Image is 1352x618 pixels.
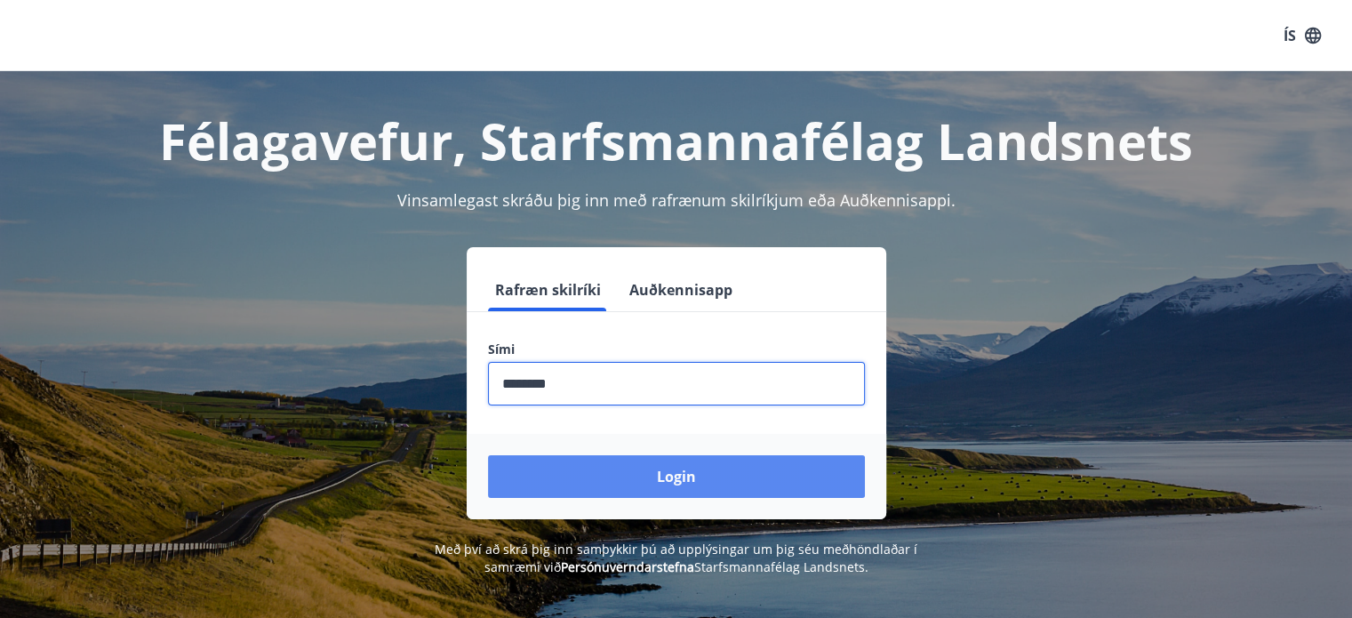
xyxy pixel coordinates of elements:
[561,558,694,575] a: Persónuverndarstefna
[622,269,740,311] button: Auðkennisapp
[488,455,865,498] button: Login
[397,189,956,211] span: Vinsamlegast skráðu þig inn með rafrænum skilríkjum eða Auðkennisappi.
[58,107,1295,174] h1: Félagavefur, Starfsmannafélag Landsnets
[488,269,608,311] button: Rafræn skilríki
[435,541,917,575] span: Með því að skrá þig inn samþykkir þú að upplýsingar um þig séu meðhöndlaðar í samræmi við Starfsm...
[488,341,865,358] label: Sími
[1274,20,1331,52] button: ÍS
